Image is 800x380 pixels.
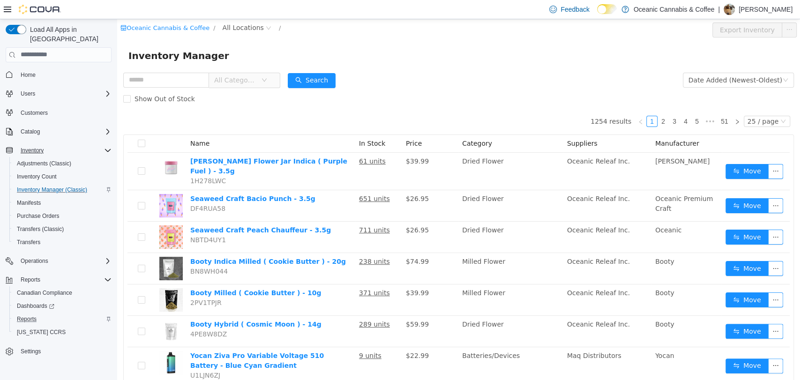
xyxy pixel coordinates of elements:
a: Booty Hybrid ( Cosmic Moon ) - 14g [73,301,204,309]
li: 51 [600,97,614,108]
img: Booty Hybrid ( Cosmic Moon ) - 14g hero shot [42,300,66,324]
span: Oceanic Premium Craft [538,176,596,193]
button: Adjustments (Classic) [9,157,115,170]
span: Manifests [13,197,112,209]
span: Transfers (Classic) [13,224,112,235]
a: Customers [17,107,52,119]
span: Inventory [21,147,44,154]
td: Dried Flower [341,297,446,328]
a: Settings [17,346,45,357]
a: Manifests [13,197,45,209]
button: Settings [2,344,115,358]
img: Seaweed Craft Bacio Punch - 3.5g hero shot [42,175,66,198]
li: Next 5 Pages [585,97,600,108]
span: Inventory Count [17,173,57,180]
span: Suppliers [450,120,480,128]
li: Previous Page [518,97,529,108]
input: Dark Mode [597,4,617,14]
span: Reports [17,315,37,323]
img: Cova [19,5,61,14]
a: Transfers [13,237,44,248]
u: 61 units [242,138,269,146]
button: icon: ellipsis [651,339,666,354]
li: 2 [540,97,552,108]
button: Transfers (Classic) [9,223,115,236]
span: Customers [21,109,48,117]
span: U1LJN6ZJ [73,352,103,360]
button: Operations [17,255,52,267]
button: icon: swapMove [608,273,651,288]
li: 4 [563,97,574,108]
i: icon: down [665,58,671,65]
button: Home [2,68,115,82]
a: [PERSON_NAME] Flower Jar Indica ( Purple Fuel ) - 3.5g [73,138,230,156]
span: Home [17,69,112,81]
span: Washington CCRS [13,327,112,338]
button: Users [2,87,115,100]
span: Inventory Manager (Classic) [13,184,112,195]
button: Customers [2,106,115,119]
button: icon: searchSearch [171,54,218,69]
span: Canadian Compliance [17,289,72,297]
span: In Stock [242,120,268,128]
span: Settings [21,348,41,355]
span: Settings [17,345,112,357]
span: Oceanic Releaf Inc. [450,207,513,215]
span: Inventory [17,145,112,156]
a: Yocan Ziva Pro Variable Voltage 510 Battery - Blue Cyan Gradient [73,333,207,350]
a: 3 [552,97,562,107]
span: Purchase Orders [17,212,60,220]
li: Next Page [614,97,626,108]
td: Milled Flower [341,234,446,265]
span: 4PE8W8DZ [73,311,110,319]
span: Dashboards [17,302,54,310]
td: Batteries/Devices [341,328,446,365]
span: [PERSON_NAME] [538,138,592,146]
span: Transfers [17,238,40,246]
a: [US_STATE] CCRS [13,327,69,338]
td: Dried Flower [341,171,446,202]
span: Customers [17,107,112,119]
a: 4 [563,97,574,107]
u: 711 units [242,207,273,215]
u: 651 units [242,176,273,183]
button: Transfers [9,236,115,249]
a: Inventory Manager (Classic) [13,184,91,195]
a: Dashboards [9,299,115,313]
button: icon: swapMove [608,179,651,194]
td: Dried Flower [341,134,446,171]
button: Inventory Count [9,170,115,183]
span: Feedback [561,5,589,14]
span: NBTD4UY1 [73,217,109,224]
span: $26.95 [289,207,312,215]
div: 25 / page [630,97,661,107]
div: Date Added (Newest-Oldest) [571,54,665,68]
span: Catalog [21,128,40,135]
span: 2PV1TPJR [73,280,105,287]
span: Canadian Compliance [13,287,112,298]
span: Purchase Orders [13,210,112,222]
iframe: To enrich screen reader interactions, please activate Accessibility in Grammarly extension settings [117,19,800,380]
li: 5 [574,97,585,108]
span: Oceanic Releaf Inc. [450,238,513,246]
td: Milled Flower [341,265,446,297]
a: 5 [575,97,585,107]
button: icon: ellipsis [651,210,666,225]
span: Reports [21,276,40,283]
a: Reports [13,313,40,325]
button: Inventory Manager (Classic) [9,183,115,196]
a: Booty Milled ( Cookie Butter ) - 10g [73,270,204,277]
a: Booty Indica Milled ( Cookie Butter ) - 20g [73,238,229,246]
span: Manufacturer [538,120,582,128]
span: Operations [17,255,112,267]
span: Yocan [538,333,557,340]
span: Category [345,120,375,128]
button: Inventory [2,144,115,157]
button: icon: ellipsis [651,242,666,257]
span: Adjustments (Classic) [13,158,112,169]
td: Dried Flower [341,202,446,234]
a: Home [17,69,39,81]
